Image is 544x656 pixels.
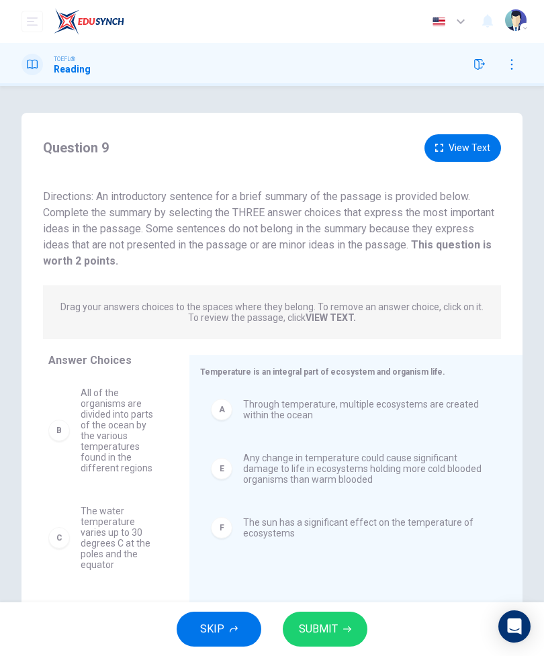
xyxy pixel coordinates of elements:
div: B [48,420,70,441]
div: BAll of the organisms are divided into parts of the ocean by the various temperatures found in th... [48,377,168,484]
img: EduSynch logo [54,8,124,35]
h4: Question 9 [43,137,109,158]
span: The water temperature varies up to 30 degrees C at the poles and the equator [81,506,157,570]
button: open mobile menu [21,11,43,32]
span: Any change in temperature could cause significant damage to life in ecosystems holding more cold ... [243,453,490,485]
span: Through temperature, multiple ecosystems are created within the ocean [243,399,490,420]
img: en [430,17,447,27]
button: View Text [424,134,501,162]
div: Open Intercom Messenger [498,610,531,643]
img: Profile picture [505,9,527,31]
span: Directions: An introductory sentence for a brief summary of the passage is provided below. Comple... [43,190,494,267]
div: C [48,527,70,549]
div: A [211,399,232,420]
div: CThe water temperature varies up to 30 degrees C at the poles and the equator [48,495,168,581]
button: SUBMIT [283,612,367,647]
span: Temperature is an integral part of ecosystem and organism life. [200,367,445,377]
p: Drag your answers choices to the spaces where they belong. To remove an answer choice, click on i... [60,301,484,323]
div: EAny change in temperature could cause significant damage to life in ecosystems holding more cold... [200,442,501,496]
button: SKIP [177,612,261,647]
strong: This question is worth 2 points. [43,238,492,267]
span: SKIP [200,620,224,639]
div: E [211,458,232,479]
div: AThrough temperature, multiple ecosystems are created within the ocean [200,388,501,431]
span: SUBMIT [299,620,338,639]
div: F [211,517,232,538]
span: The sun has a significant effect on the temperature of ecosystems [243,517,490,538]
strong: VIEW TEXT. [306,312,356,323]
h1: Reading [54,64,91,75]
span: TOEFL® [54,54,75,64]
span: All of the organisms are divided into parts of the ocean by the various temperatures found in the... [81,387,157,473]
span: Answer Choices [48,354,132,367]
div: FThe sun has a significant effect on the temperature of ecosystems [200,506,501,549]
